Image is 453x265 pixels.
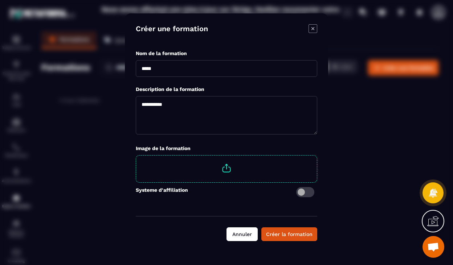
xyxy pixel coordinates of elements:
[136,86,204,92] label: Description de la formation
[136,145,191,151] label: Image de la formation
[136,24,208,34] h4: Créer une formation
[266,231,313,238] div: Créer la formation
[136,50,187,56] label: Nom de la formation
[226,227,258,241] button: Annuler
[261,227,317,241] button: Créer la formation
[136,187,188,197] label: Systeme d'affiliation
[423,236,444,258] a: Ouvrir le chat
